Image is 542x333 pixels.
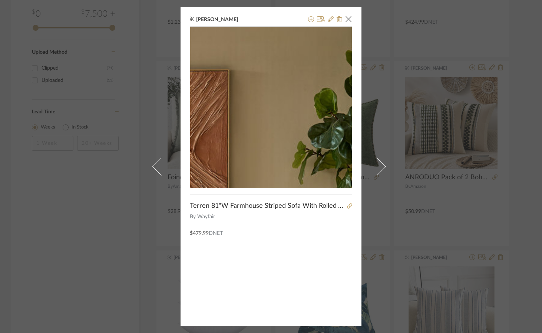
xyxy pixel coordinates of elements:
[190,27,352,188] div: 0
[190,27,352,188] img: e4a831d2-b40a-43a7-8b2b-01d9a4f27c72_436x436.jpg
[190,202,345,210] span: Terren 81"W Farmhouse Striped Sofa With Rolled Arm and Solid Wood Spindle Legs Terren 81"W Farmho...
[196,16,249,23] span: [PERSON_NAME]
[197,213,353,221] span: Wayfair
[190,213,196,221] span: By
[209,231,223,236] span: DNET
[341,11,356,26] button: Close
[190,231,209,236] span: $479.99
